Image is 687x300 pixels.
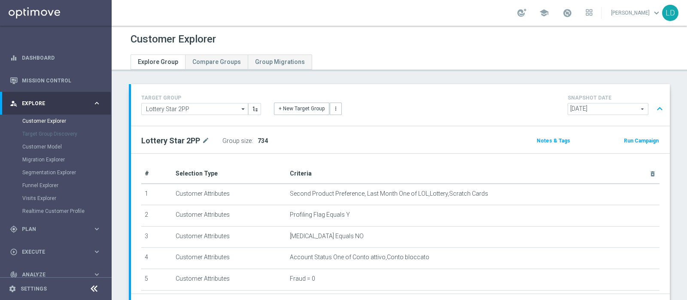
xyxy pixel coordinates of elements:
div: Analyze [10,271,93,279]
button: gps_fixed Plan keyboard_arrow_right [9,226,101,233]
td: 5 [141,269,172,290]
div: Customer Model [22,140,111,153]
button: expand_less [654,101,666,117]
a: Funnel Explorer [22,182,89,189]
span: Second Product Preference, Last Month One of LOL,Lottery,Scratch Cards [290,190,488,197]
button: track_changes Analyze keyboard_arrow_right [9,271,101,278]
ul: Tabs [131,55,312,70]
i: person_search [10,100,18,107]
td: 4 [141,248,172,269]
a: Settings [21,286,47,291]
td: Customer Attributes [172,269,286,290]
span: school [539,8,549,18]
i: delete_forever [649,170,656,177]
i: keyboard_arrow_right [93,225,101,233]
th: Selection Type [172,164,286,184]
h4: SNAPSHOT DATE [568,95,666,101]
span: Criteria [290,170,312,177]
a: Visits Explorer [22,195,89,202]
button: Notes & Tags [536,136,571,145]
div: TARGET GROUP arrow_drop_down + New Target Group more_vert SNAPSHOT DATE arrow_drop_down expand_less [141,93,660,117]
div: Plan [10,225,93,233]
a: Mission Control [22,69,101,92]
i: play_circle_outline [10,248,18,256]
span: Profiling Flag Equals Y [290,211,350,218]
div: Funnel Explorer [22,179,111,192]
td: Customer Attributes [172,248,286,269]
i: track_changes [10,271,18,279]
a: Migration Explorer [22,156,89,163]
span: Analyze [22,272,93,277]
div: Segmentation Explorer [22,166,111,179]
div: Target Group Discovery [22,127,111,140]
button: Mission Control [9,77,101,84]
div: Explore [10,100,93,107]
td: Customer Attributes [172,226,286,248]
span: Execute [22,249,93,255]
h2: Lottery Star 2PP [141,136,200,146]
a: Realtime Customer Profile [22,208,89,215]
i: settings [9,285,16,293]
div: Dashboard [10,46,101,69]
label: Group size [222,137,252,145]
i: mode_edit [202,136,210,146]
button: more_vert [330,103,342,115]
button: play_circle_outline Execute keyboard_arrow_right [9,248,101,255]
i: arrow_drop_down [239,103,248,115]
i: keyboard_arrow_right [93,248,101,256]
span: keyboard_arrow_down [652,8,661,18]
i: keyboard_arrow_right [93,270,101,279]
button: equalizer Dashboard [9,55,101,61]
a: [PERSON_NAME]keyboard_arrow_down [610,6,662,19]
div: Realtime Customer Profile [22,205,111,218]
div: Mission Control [10,69,101,92]
i: equalizer [10,54,18,62]
button: Run Campaign [623,136,660,145]
a: Segmentation Explorer [22,169,89,176]
div: Execute [10,248,93,256]
span: Account Status One of Conto attivo,Conto bloccato [290,254,429,261]
button: person_search Explore keyboard_arrow_right [9,100,101,107]
span: Fraud = 0 [290,275,315,282]
button: + New Target Group [274,103,329,115]
span: 734 [258,137,268,144]
th: # [141,164,172,184]
div: LD [662,5,678,21]
td: 1 [141,184,172,205]
a: Customer Model [22,143,89,150]
a: Dashboard [22,46,101,69]
a: Customer Explorer [22,118,89,124]
td: 2 [141,205,172,227]
td: Customer Attributes [172,205,286,227]
div: Customer Explorer [22,115,111,127]
span: Explore Group [138,58,178,65]
td: 3 [141,226,172,248]
span: Compare Groups [192,58,241,65]
span: Group Migrations [255,58,305,65]
h4: TARGET GROUP [141,95,261,101]
h1: Customer Explorer [131,33,216,45]
label: : [252,137,253,145]
i: keyboard_arrow_right [93,99,101,107]
i: more_vert [333,106,339,112]
span: [MEDICAL_DATA] Equals NO [290,233,364,240]
div: Migration Explorer [22,153,111,166]
i: gps_fixed [10,225,18,233]
span: Explore [22,101,93,106]
input: Select Existing or Create New [141,103,248,115]
div: Visits Explorer [22,192,111,205]
td: Customer Attributes [172,184,286,205]
span: Plan [22,227,93,232]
